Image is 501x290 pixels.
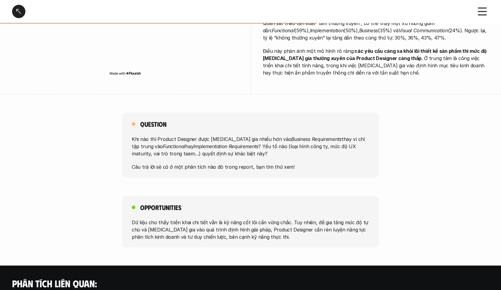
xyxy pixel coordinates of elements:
[399,27,448,33] em: Visual Communication
[140,120,166,128] h5: Question
[193,143,258,149] em: Implementation Requirements
[163,143,185,149] em: Functional
[12,278,489,289] h4: Phân tích liên quan:
[359,27,378,33] em: Business
[310,27,344,33] em: Implementation
[132,135,369,157] p: Khi nào thì Product Designer được [MEDICAL_DATA] gia nhiều hơn vào thay vì chỉ tập trung vào hay ...
[263,47,489,76] p: Điều này phản ánh một mô hình rõ ràng: . Ở trung tâm là công việc triển khai chi tiết tính năng, ...
[263,20,489,41] p: Quan sát theo tần suất “làm thường xuyên”, có thể thấy một xu hướng giảm dần: (59%), (50%), (35%)...
[291,136,341,142] em: Business Requirements
[263,48,488,61] strong: các yêu cầu càng xa khỏi lõi thiết kế sản phẩm thì mức độ [MEDICAL_DATA] gia thường xuyên của Pro...
[132,218,369,240] p: Dữ liệu cho thấy triển khai chi tiết vẫn là kỹ năng cốt lõi cần vững chắc. Tuy nhiên, để gia tăng...
[109,71,141,75] img: Made with Flourish
[272,27,294,33] em: Functional
[132,163,369,170] p: Câu trả lời sẽ có ở một phân tích nào đó trong report, bạn tìm thử xem!
[140,203,181,212] h5: Opportunities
